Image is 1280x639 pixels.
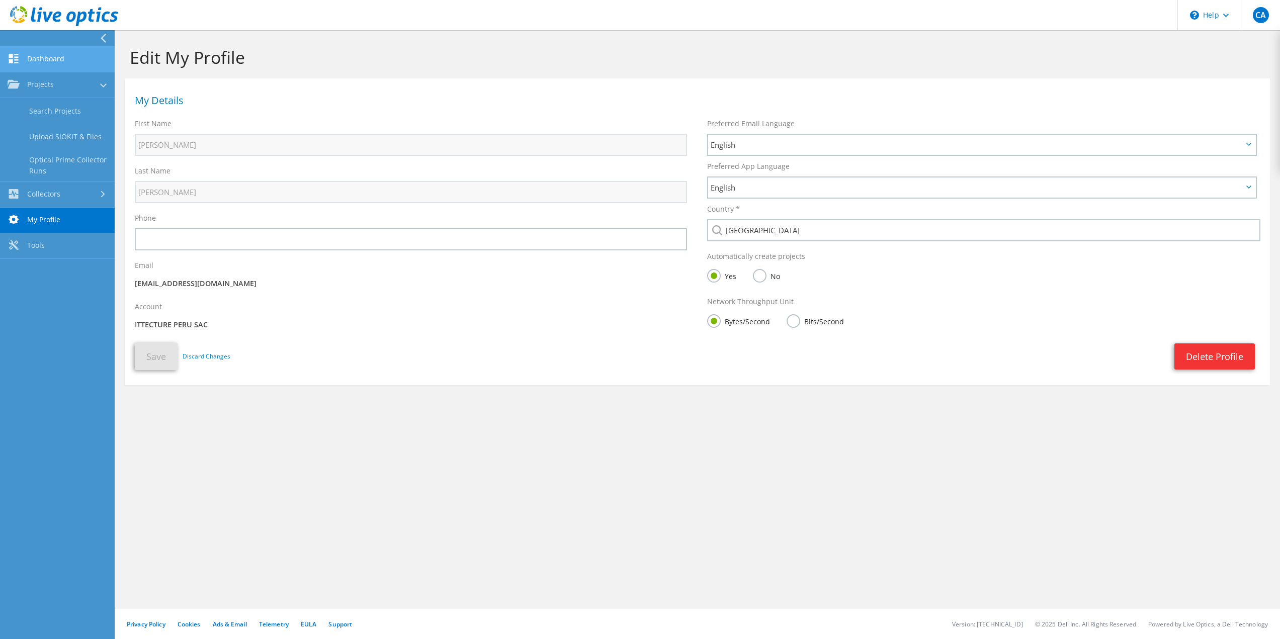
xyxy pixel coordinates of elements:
label: Yes [707,269,736,282]
h1: Edit My Profile [130,47,1260,68]
label: Automatically create projects [707,251,805,261]
button: Save [135,343,178,370]
a: Ads & Email [213,620,247,628]
li: © 2025 Dell Inc. All Rights Reserved [1035,620,1136,628]
label: Bits/Second [787,314,844,327]
p: ITTECTURE PERU SAC [135,319,687,330]
a: Delete Profile [1174,343,1255,370]
svg: \n [1190,11,1199,20]
label: Phone [135,213,156,223]
label: Preferred Email Language [707,119,795,129]
label: Email [135,260,153,270]
li: Powered by Live Optics, a Dell Technology [1148,620,1268,628]
label: Account [135,302,162,312]
a: Support [328,620,352,628]
label: Last Name [135,166,170,176]
label: Bytes/Second [707,314,770,327]
li: Version: [TECHNICAL_ID] [952,620,1023,628]
h1: My Details [135,96,1255,106]
a: Telemetry [259,620,289,628]
span: English [711,181,1242,194]
label: First Name [135,119,172,129]
span: CA [1253,7,1269,23]
span: English [711,139,1242,151]
a: Cookies [178,620,201,628]
p: [EMAIL_ADDRESS][DOMAIN_NAME] [135,278,687,289]
label: No [753,269,780,282]
a: Discard Changes [183,351,230,362]
label: Preferred App Language [707,161,790,171]
a: EULA [301,620,316,628]
a: Privacy Policy [127,620,165,628]
label: Country * [707,204,740,214]
label: Network Throughput Unit [707,297,794,307]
